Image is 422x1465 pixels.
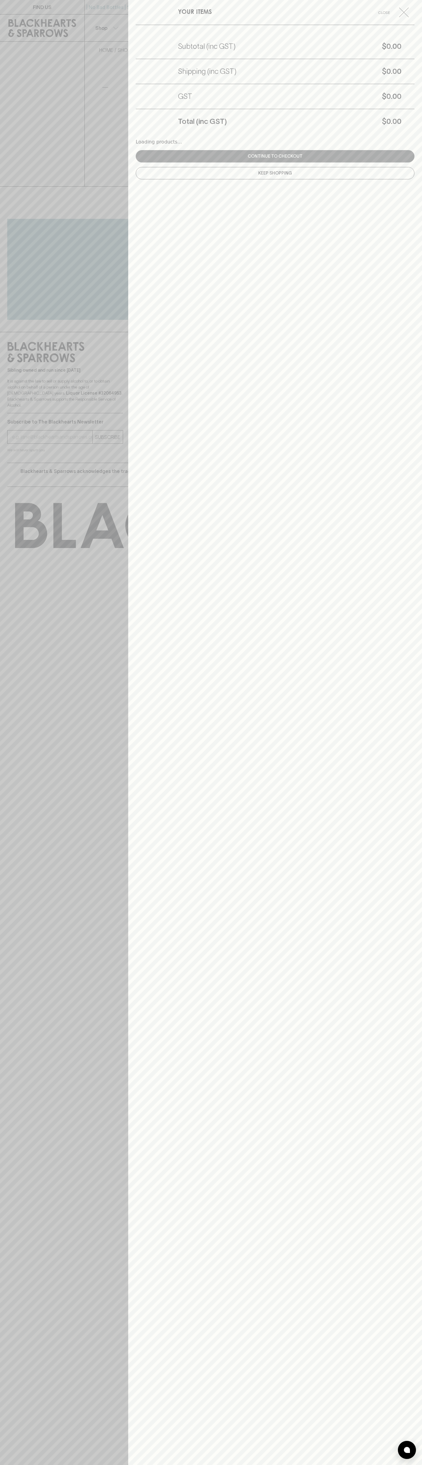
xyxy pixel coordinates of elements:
h5: GST [178,92,192,101]
h5: $0.00 [236,67,401,76]
img: bubble-icon [404,1447,410,1453]
button: Close [372,8,414,17]
h5: Shipping (inc GST) [178,67,236,76]
h5: Subtotal (inc GST) [178,42,236,51]
h6: YOUR ITEMS [178,8,212,17]
h5: $0.00 [236,42,401,51]
button: Keep Shopping [136,167,414,179]
h5: Total (inc GST) [178,117,227,126]
h5: $0.00 [192,92,401,101]
span: Close [372,9,397,16]
h5: $0.00 [227,117,401,126]
div: Loading products... [136,138,414,146]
